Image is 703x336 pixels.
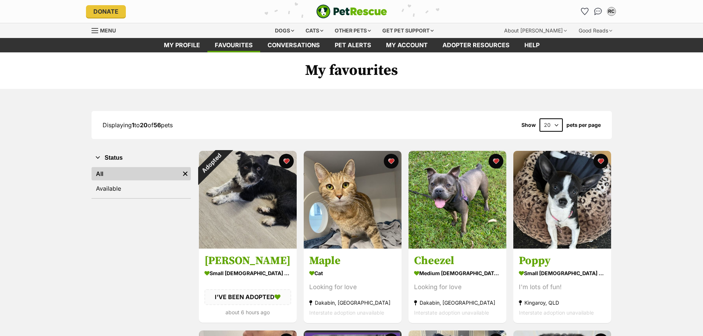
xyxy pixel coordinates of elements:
a: Donate [86,5,126,18]
div: about 6 hours ago [204,307,291,317]
h3: [PERSON_NAME] [204,254,291,268]
a: Poppy small [DEMOGRAPHIC_DATA] Dog I'm lots of fun! Kingaroy, QLD Interstate adoption unavailable... [513,249,611,323]
a: Adopted [199,243,297,250]
div: Looking for love [309,283,396,292]
div: I'VE BEEN ADOPTED [204,290,291,305]
img: Sam [199,151,297,249]
a: Favourites [579,6,591,17]
div: Cat [309,268,396,279]
div: medium [DEMOGRAPHIC_DATA] Dog [414,268,501,279]
a: My profile [156,38,207,52]
img: Maple [304,151,402,249]
div: small [DEMOGRAPHIC_DATA] Dog [204,268,291,279]
img: Poppy [513,151,611,249]
span: Interstate adoption unavailable [414,310,489,316]
strong: 56 [154,121,161,129]
div: About [PERSON_NAME] [499,23,572,38]
a: Cheezel medium [DEMOGRAPHIC_DATA] Dog Looking for love Dakabin, [GEOGRAPHIC_DATA] Interstate adop... [409,249,506,323]
a: Conversations [592,6,604,17]
button: favourite [489,154,503,169]
div: Other pets [330,23,376,38]
div: Cats [300,23,328,38]
a: [PERSON_NAME] small [DEMOGRAPHIC_DATA] Dog I'VE BEEN ADOPTED about 6 hours ago favourite [199,249,297,323]
h3: Maple [309,254,396,268]
a: Remove filter [180,167,191,180]
h3: Cheezel [414,254,501,268]
div: Adopted [189,141,233,185]
a: All [92,167,180,180]
span: Show [521,122,536,128]
img: logo-e224e6f780fb5917bec1dbf3a21bbac754714ae5b6737aabdf751b685950b380.svg [316,4,387,18]
span: Interstate adoption unavailable [519,310,594,316]
strong: 1 [132,121,134,129]
button: My account [606,6,617,17]
div: Dogs [270,23,299,38]
span: Displaying to of pets [103,121,173,129]
img: chat-41dd97257d64d25036548639549fe6c8038ab92f7586957e7f3b1b290dea8141.svg [594,8,602,15]
span: Menu [100,27,116,34]
div: small [DEMOGRAPHIC_DATA] Dog [519,268,606,279]
button: favourite [593,154,608,169]
a: conversations [260,38,327,52]
div: Kingaroy, QLD [519,298,606,308]
div: Status [92,166,191,198]
div: RC [608,8,615,15]
a: Menu [92,23,121,37]
label: pets per page [566,122,601,128]
div: Good Reads [573,23,617,38]
div: Looking for love [414,283,501,292]
span: Interstate adoption unavailable [309,310,384,316]
a: Pet alerts [327,38,379,52]
strong: 20 [140,121,148,129]
a: Adopter resources [435,38,517,52]
img: Cheezel [409,151,506,249]
a: Maple Cat Looking for love Dakabin, [GEOGRAPHIC_DATA] Interstate adoption unavailable favourite [304,249,402,323]
div: Dakabin, [GEOGRAPHIC_DATA] [309,298,396,308]
a: Available [92,182,191,195]
h3: Poppy [519,254,606,268]
ul: Account quick links [579,6,617,17]
a: Favourites [207,38,260,52]
div: Get pet support [377,23,439,38]
button: favourite [279,154,294,169]
button: favourite [384,154,399,169]
div: Dakabin, [GEOGRAPHIC_DATA] [414,298,501,308]
a: My account [379,38,435,52]
a: PetRescue [316,4,387,18]
div: I'm lots of fun! [519,283,606,292]
a: Help [517,38,547,52]
button: Status [92,153,191,163]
